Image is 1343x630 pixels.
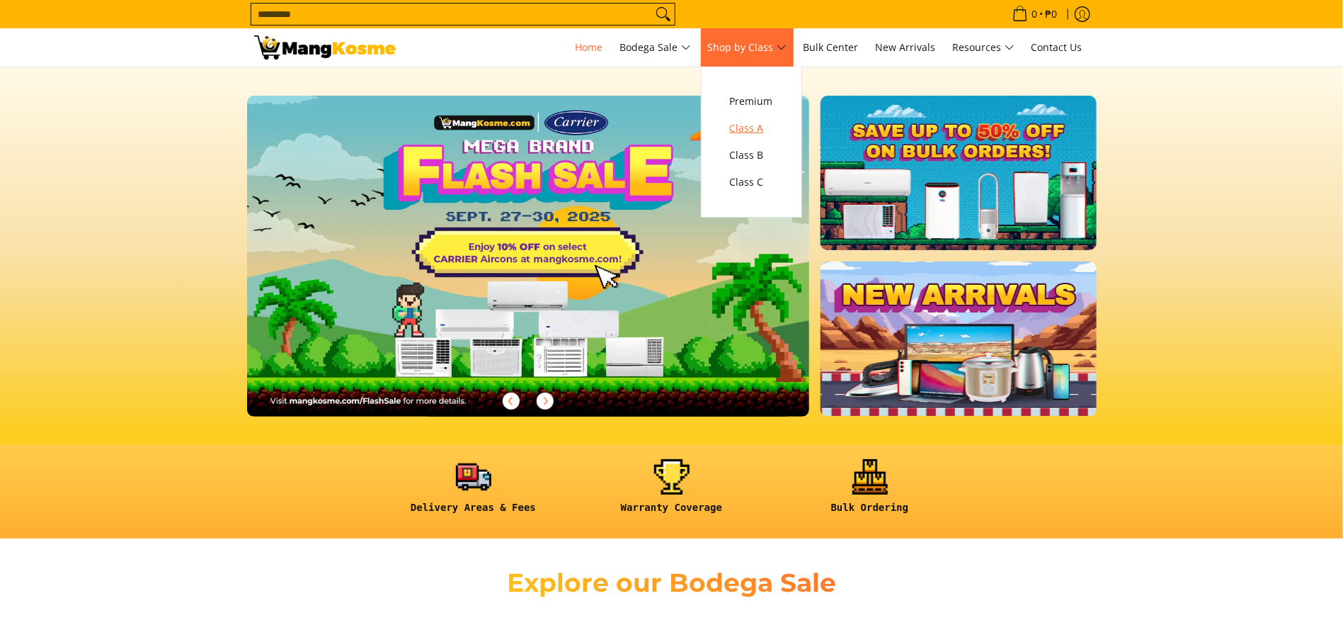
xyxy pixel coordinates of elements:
a: Resources [946,28,1022,67]
span: • [1008,6,1062,22]
a: <h6><strong>Bulk Ordering</strong></h6> [778,459,962,525]
a: Contact Us [1024,28,1090,67]
span: Bodega Sale [620,39,691,57]
button: Search [652,4,675,25]
span: Home [576,40,603,54]
span: 0 [1030,9,1040,19]
a: New Arrivals [869,28,943,67]
span: Resources [953,39,1015,57]
button: Previous [496,386,527,417]
a: Bulk Center [796,28,866,67]
h2: Explore our Bodega Sale [467,567,877,599]
button: Next [530,386,561,417]
span: Contact Us [1031,40,1082,54]
span: Class C [730,174,773,191]
a: Class B [723,142,780,169]
a: Home [568,28,610,67]
a: Premium [723,88,780,115]
a: Class A [723,115,780,142]
span: Premium [730,93,773,111]
a: Shop by Class [701,28,794,67]
a: Bodega Sale [613,28,698,67]
a: <h6><strong>Warranty Coverage</strong></h6> [580,459,764,525]
a: Class C [723,169,780,196]
a: <h6><strong>Delivery Areas & Fees</strong></h6> [382,459,566,525]
span: Class B [730,147,773,164]
span: Class A [730,120,773,137]
span: New Arrivals [876,40,936,54]
span: ₱0 [1044,9,1060,19]
span: Bulk Center [804,40,859,54]
span: Shop by Class [708,39,787,57]
nav: Main Menu [410,28,1090,67]
img: 092325 mk eom flash sale 1510x861 no dti [247,96,810,417]
img: Mang Kosme: Your Home Appliances Warehouse Sale Partner! [254,35,396,60]
img: NEW_ARRIVAL.webp [821,261,1096,416]
img: BULK.webp [821,96,1096,250]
